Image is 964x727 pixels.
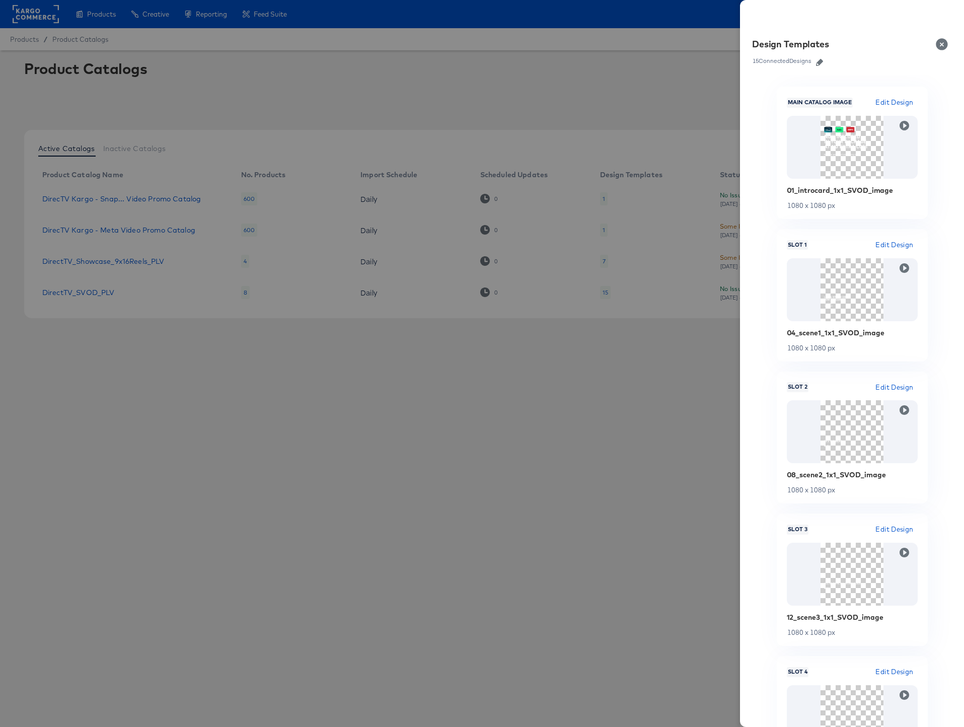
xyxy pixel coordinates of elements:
[787,241,808,249] span: Slot 1
[787,486,918,493] div: 1080 x 1080 px
[752,57,812,64] div: 15 Connected Designs
[875,382,913,393] span: Edit Design
[787,329,918,337] div: 04_scene1_1x1_SVOD_image
[787,344,918,351] div: 1080 x 1080 px
[787,186,918,194] div: 01_introcard_1x1_SVOD_image
[875,97,913,108] span: Edit Design
[871,382,917,393] button: Edit Design
[787,383,808,391] span: Slot 2
[752,38,829,50] div: Design Templates
[875,239,913,251] span: Edit Design
[871,97,917,108] button: Edit Design
[875,524,913,535] span: Edit Design
[930,30,958,58] button: Close
[787,629,918,636] div: 1080 x 1080 px
[787,613,918,621] div: 12_scene3_1x1_SVOD_image
[787,471,918,479] div: 08_scene2_1x1_SVOD_image
[787,202,918,209] div: 1080 x 1080 px
[787,668,808,676] span: Slot 4
[787,99,853,107] span: Main Catalog Image
[787,526,808,534] span: Slot 3
[871,524,917,535] button: Edit Design
[871,239,917,251] button: Edit Design
[871,666,917,678] button: Edit Design
[875,666,913,678] span: Edit Design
